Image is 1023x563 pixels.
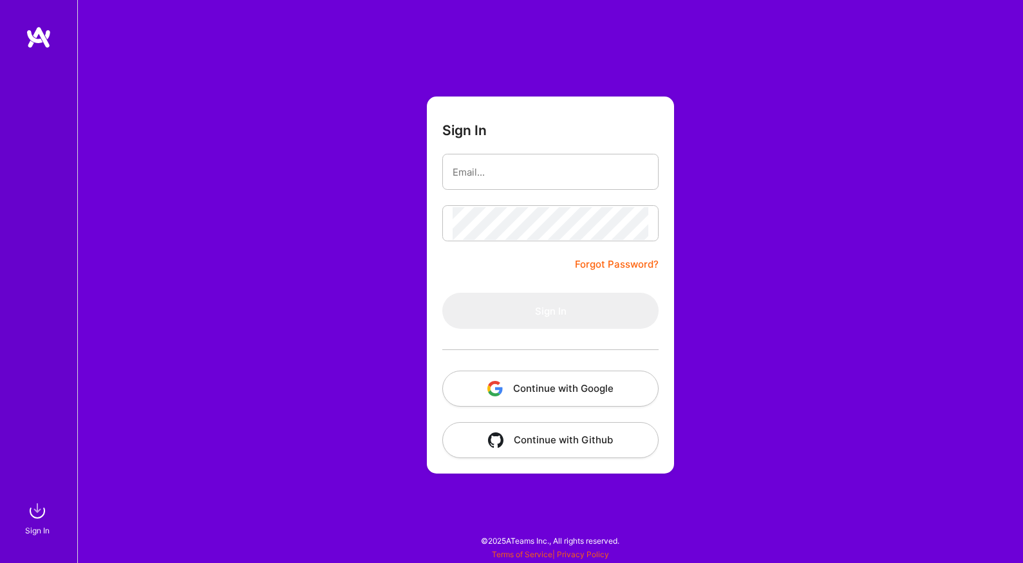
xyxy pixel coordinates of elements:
[25,524,50,537] div: Sign In
[492,549,552,559] a: Terms of Service
[492,549,609,559] span: |
[77,524,1023,557] div: © 2025 ATeams Inc., All rights reserved.
[442,122,487,138] h3: Sign In
[26,26,52,49] img: logo
[442,293,659,329] button: Sign In
[488,432,503,448] img: icon
[575,257,659,272] a: Forgot Password?
[557,549,609,559] a: Privacy Policy
[487,381,503,396] img: icon
[442,422,659,458] button: Continue with Github
[24,498,50,524] img: sign in
[442,371,659,407] button: Continue with Google
[453,156,648,189] input: Email...
[27,498,50,537] a: sign inSign In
